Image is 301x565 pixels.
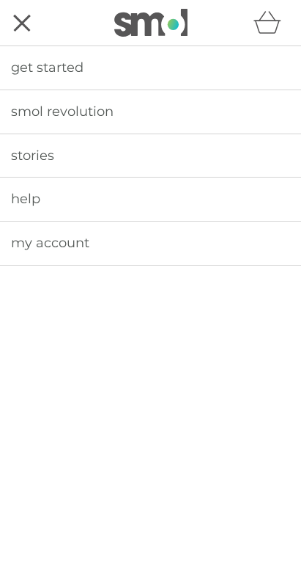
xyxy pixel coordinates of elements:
img: smol [114,9,187,37]
span: help [11,191,40,207]
span: stories [11,147,54,164]
button: menu [11,16,33,29]
span: smol revolution [11,103,114,120]
div: basket [253,8,290,37]
span: my account [11,235,89,251]
span: get started [11,59,83,76]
